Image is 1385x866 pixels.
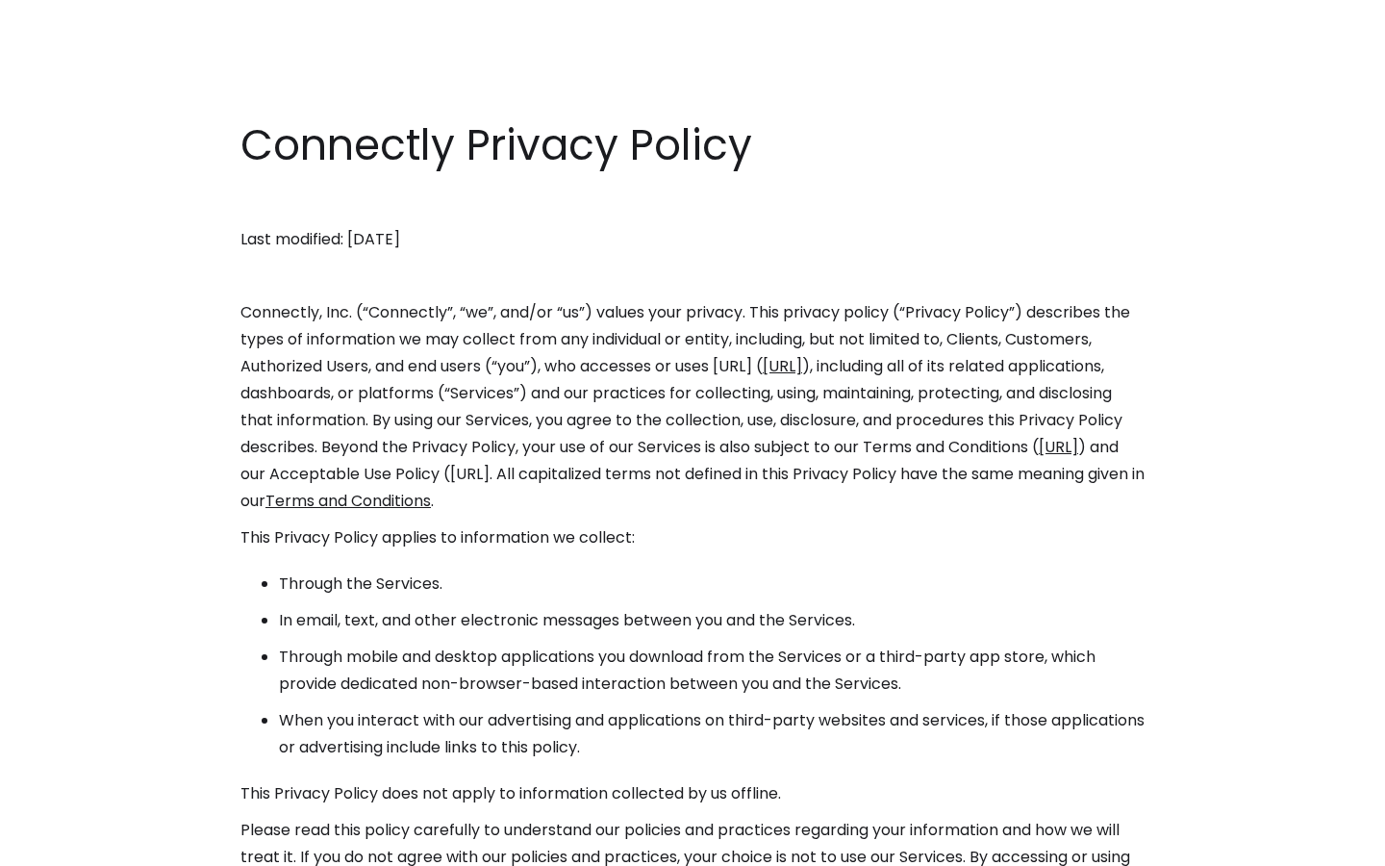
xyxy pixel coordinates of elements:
[240,299,1145,515] p: Connectly, Inc. (“Connectly”, “we”, and/or “us”) values your privacy. This privacy policy (“Priva...
[279,607,1145,634] li: In email, text, and other electronic messages between you and the Services.
[240,190,1145,216] p: ‍
[240,524,1145,551] p: This Privacy Policy applies to information we collect:
[265,490,431,512] a: Terms and Conditions
[240,780,1145,807] p: This Privacy Policy does not apply to information collected by us offline.
[240,263,1145,290] p: ‍
[279,644,1145,698] li: Through mobile and desktop applications you download from the Services or a third-party app store...
[240,115,1145,175] h1: Connectly Privacy Policy
[1039,436,1078,458] a: [URL]
[19,830,115,859] aside: Language selected: English
[279,707,1145,761] li: When you interact with our advertising and applications on third-party websites and services, if ...
[763,355,802,377] a: [URL]
[240,226,1145,253] p: Last modified: [DATE]
[279,571,1145,598] li: Through the Services.
[38,832,115,859] ul: Language list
